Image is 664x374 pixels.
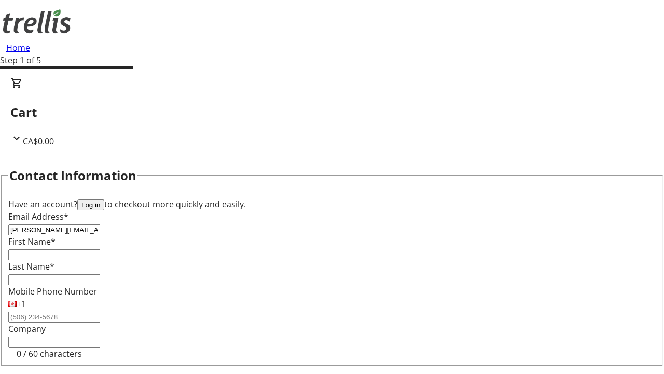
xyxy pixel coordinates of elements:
[8,323,46,335] label: Company
[10,103,654,122] h2: Cart
[23,136,54,147] span: CA$0.00
[8,211,68,222] label: Email Address*
[77,199,104,210] button: Log in
[17,348,82,359] tr-character-limit: 0 / 60 characters
[8,286,97,297] label: Mobile Phone Number
[8,198,656,210] div: Have an account? to checkout more quickly and easily.
[8,236,56,247] label: First Name*
[8,261,54,272] label: Last Name*
[9,166,136,185] h2: Contact Information
[10,77,654,148] div: CartCA$0.00
[8,312,100,323] input: (506) 234-5678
